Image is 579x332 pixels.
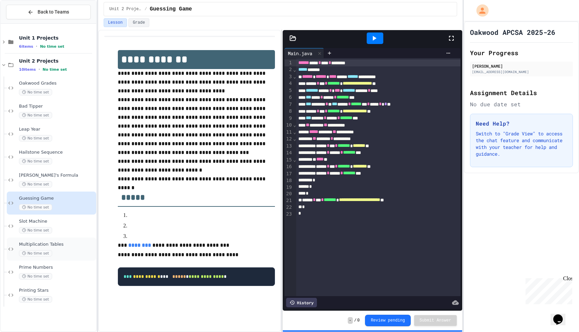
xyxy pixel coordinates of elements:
div: 2 [284,66,293,73]
div: 17 [284,171,293,177]
div: 14 [284,150,293,156]
button: Submit Answer [414,315,457,326]
span: 0 [357,318,360,323]
div: 10 [284,122,293,129]
div: Main.java [284,48,324,58]
div: No due date set [470,100,573,108]
span: No time set [19,135,52,141]
div: 11 [284,129,293,136]
div: [EMAIL_ADDRESS][DOMAIN_NAME] [472,69,571,74]
span: Fold line [293,157,296,162]
h1: Oakwood APCSA 2025-26 [470,27,555,37]
span: Fold line [293,74,296,79]
div: 15 [284,157,293,163]
span: / [145,6,147,12]
span: - [348,317,353,324]
button: Back to Teams [6,5,91,19]
h3: Need Help? [476,119,567,128]
span: Fold line [293,122,296,128]
span: Multiplication Tables [19,242,95,247]
div: 4 [284,80,293,87]
div: [PERSON_NAME] [472,63,571,69]
div: 3 [284,73,293,80]
span: No time set [19,204,52,211]
span: No time set [19,158,52,164]
span: No time set [19,227,52,234]
div: 5 [284,87,293,94]
span: Guessing Game [19,196,95,201]
div: 7 [284,101,293,108]
span: Hailstone Sequence [19,150,95,155]
span: Leap Year [19,127,95,132]
div: 20 [284,191,293,197]
span: Bad Tipper [19,104,95,109]
div: 12 [284,136,293,142]
span: Fold line [293,136,296,141]
span: Guessing Game [150,5,192,13]
span: No time set [19,296,52,303]
span: Fold line [293,129,296,135]
div: 22 [284,204,293,211]
div: 8 [284,108,293,115]
h2: Your Progress [470,48,573,58]
div: 13 [284,143,293,150]
span: / [354,318,357,323]
div: 18 [284,177,293,184]
span: 10 items [19,67,36,72]
span: • [36,44,37,49]
div: History [286,298,317,307]
span: Unit 1 Projects [19,35,95,41]
div: My Account [469,3,490,18]
span: Oakwood Grades [19,81,95,86]
div: 19 [284,184,293,191]
div: 16 [284,163,293,170]
span: No time set [19,112,52,118]
button: Lesson [104,18,127,27]
span: [PERSON_NAME]'s Formula [19,173,95,178]
div: Chat with us now!Close [3,3,47,43]
div: Main.java [284,50,316,57]
span: No time set [19,181,52,187]
div: 6 [284,94,293,101]
iframe: chat widget [523,275,572,304]
span: No time set [43,67,67,72]
span: Fold line [293,67,296,72]
span: Prime Numbers [19,265,95,270]
span: Slot Machine [19,219,95,224]
div: 1 [284,60,293,66]
span: Submit Answer [420,318,451,323]
span: Unit 2 Projects [19,58,95,64]
button: Review pending [365,315,411,326]
span: No time set [19,250,52,257]
span: 6 items [19,44,33,49]
span: No time set [40,44,64,49]
p: Switch to "Grade View" to access the chat feature and communicate with your teacher for help and ... [476,130,567,157]
div: 23 [284,211,293,218]
iframe: chat widget [551,305,572,325]
div: 21 [284,197,293,204]
span: • [39,67,40,72]
div: 9 [284,115,293,122]
span: Printing Stars [19,288,95,293]
span: No time set [19,273,52,280]
span: Back to Teams [38,8,69,16]
span: No time set [19,89,52,95]
button: Grade [128,18,149,27]
h2: Assignment Details [470,88,573,97]
span: Unit 2 Projects [109,6,142,12]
